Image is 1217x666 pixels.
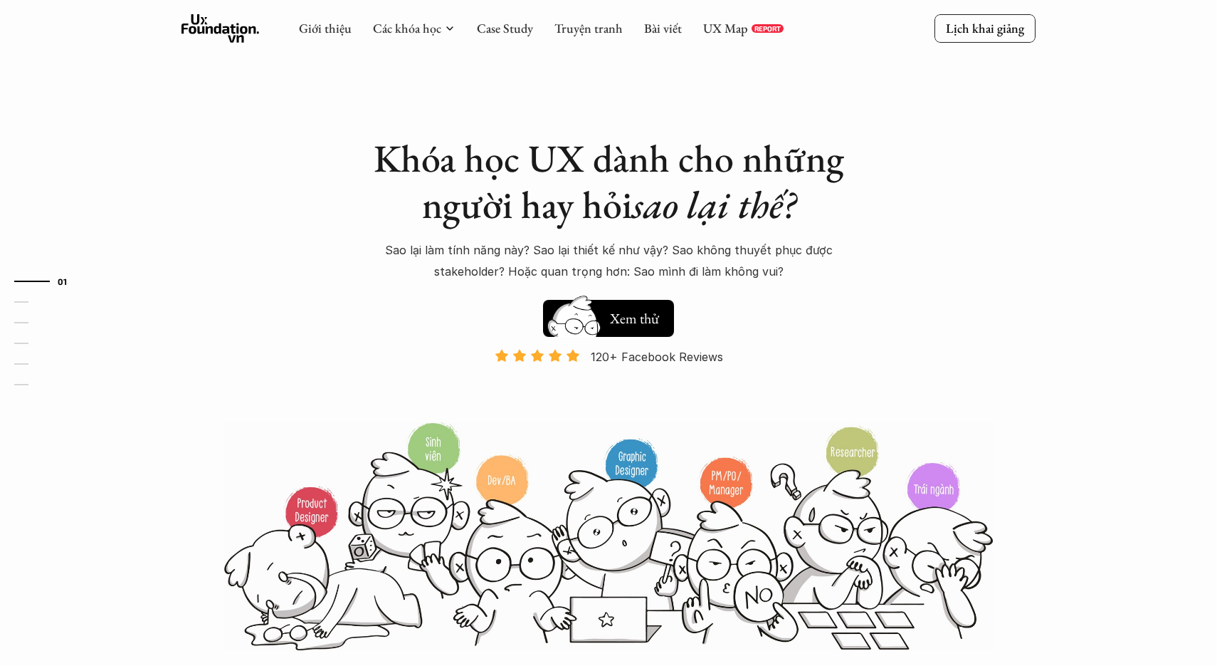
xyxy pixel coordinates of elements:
a: 01 [14,273,82,290]
a: Các khóa học [373,20,441,36]
p: Sao lại làm tính năng này? Sao lại thiết kế như vậy? Sao không thuyết phục được stakeholder? Hoặc... [359,239,858,283]
h5: Xem thử [610,308,663,328]
h1: Khóa học UX dành cho những người hay hỏi [359,135,858,228]
a: Case Study [477,20,533,36]
a: UX Map [703,20,748,36]
em: sao lại thế? [632,179,796,229]
strong: 01 [58,276,68,286]
p: 120+ Facebook Reviews [591,346,723,368]
p: REPORT [754,24,781,33]
p: Lịch khai giảng [946,20,1024,36]
a: Truyện tranh [554,20,623,36]
a: REPORT [752,24,784,33]
a: Giới thiệu [299,20,352,36]
a: Xem thử [543,293,674,337]
a: Bài viết [644,20,682,36]
a: Lịch khai giảng [934,14,1036,42]
a: 120+ Facebook Reviews [482,348,735,420]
